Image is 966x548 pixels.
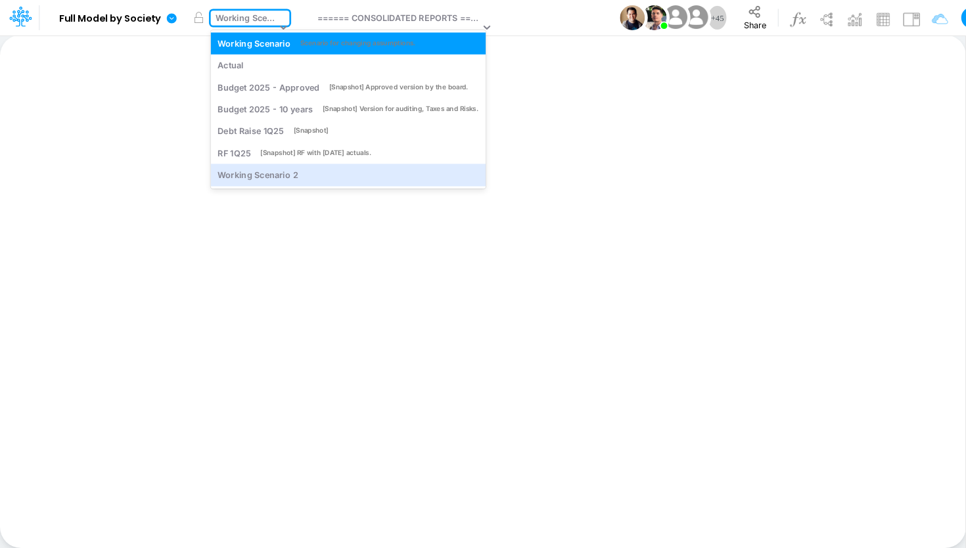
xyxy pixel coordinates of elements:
div: [Snapshot] Approved version by the board. [329,82,469,92]
button: Share [733,1,777,34]
div: Scenario for changing assumptions. [300,38,416,48]
div: Working Scenario 2 [218,169,298,181]
div: RF 1Q25 [218,147,250,159]
b: Full Model by Society [59,13,161,25]
img: User Image Icon [642,5,667,30]
div: ====== CONSOLIDATED REPORTS ====== [317,12,480,27]
img: User Image Icon [681,3,711,32]
div: Working Scenario [218,37,290,49]
span: + 45 [711,14,724,22]
div: Budget 2025 - 10 years [218,103,313,116]
div: [Snapshot] Version for auditing, Taxes and Risks. [323,104,479,114]
img: User Image Icon [620,5,645,30]
div: Budget 2025 - Approved [218,81,319,93]
img: User Image Icon [661,3,691,32]
span: Share [744,20,766,30]
div: Debt Raise 1Q25 [218,125,284,137]
div: Working Scenario [216,12,277,27]
div: [Snapshot] [294,126,329,136]
div: [Snapshot] RF with [DATE] actuals. [260,148,371,158]
div: Actual [218,59,244,72]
